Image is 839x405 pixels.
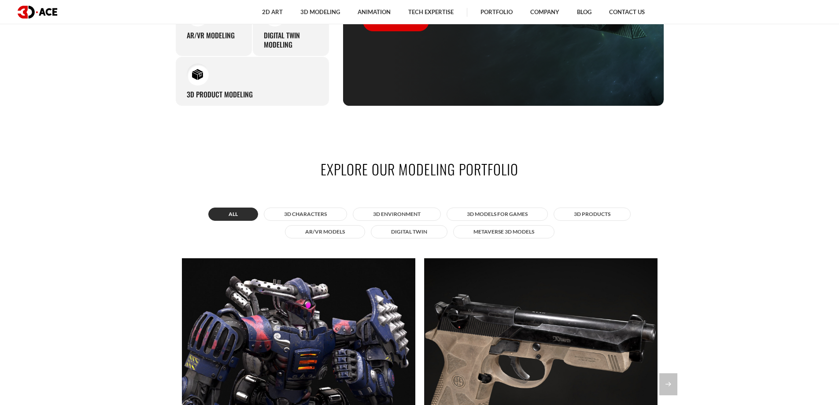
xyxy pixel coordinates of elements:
[18,6,57,19] img: logo dark
[187,31,235,40] h3: AR/VR modeling
[659,373,677,395] div: Next slide
[453,225,554,238] button: Metaverse 3D Models
[192,68,203,80] img: 3D Product Modeling
[371,225,447,238] button: Digital twin
[208,208,258,221] button: All
[447,208,548,221] button: 3D Models for Games
[175,159,664,179] h2: Explore our modeling portfolio
[264,31,318,49] h3: Digital Twin modeling
[285,225,365,238] button: AR/VR Models
[264,208,347,221] button: 3D Characters
[554,208,631,221] button: 3D Products
[353,208,441,221] button: 3D Environment
[187,90,253,99] h3: 3D Product Modeling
